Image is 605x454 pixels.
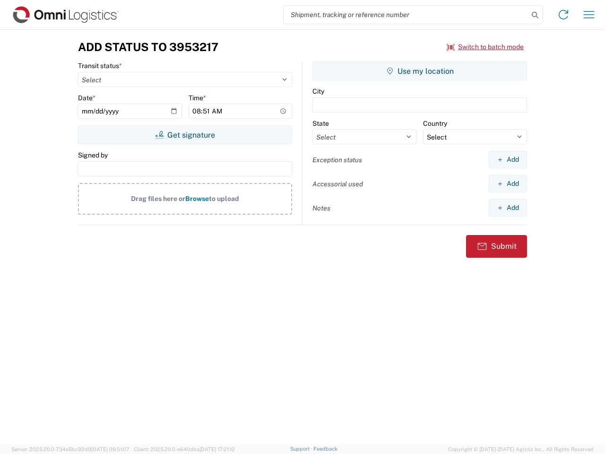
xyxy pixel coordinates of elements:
[131,195,185,202] span: Drag files here or
[312,87,324,96] label: City
[78,61,122,70] label: Transit status
[185,195,209,202] span: Browse
[78,125,292,144] button: Get signature
[312,204,330,212] label: Notes
[78,94,95,102] label: Date
[209,195,239,202] span: to upload
[447,39,524,55] button: Switch to batch mode
[78,40,218,54] h3: Add Status to 3953217
[423,119,447,128] label: Country
[134,446,235,452] span: Client: 2025.20.0-e640dba
[489,151,527,168] button: Add
[312,180,363,188] label: Accessorial used
[489,199,527,217] button: Add
[448,445,594,454] span: Copyright © [DATE]-[DATE] Agistix Inc., All Rights Reserved
[284,6,528,24] input: Shipment, tracking or reference number
[312,119,329,128] label: State
[11,446,130,452] span: Server: 2025.20.0-734e5bc92d9
[91,446,130,452] span: [DATE] 09:51:07
[466,235,527,258] button: Submit
[489,175,527,192] button: Add
[189,94,206,102] label: Time
[312,156,362,164] label: Exception status
[78,151,108,159] label: Signed by
[199,446,235,452] span: [DATE] 17:21:12
[313,446,337,452] a: Feedback
[312,61,527,80] button: Use my location
[290,446,314,452] a: Support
